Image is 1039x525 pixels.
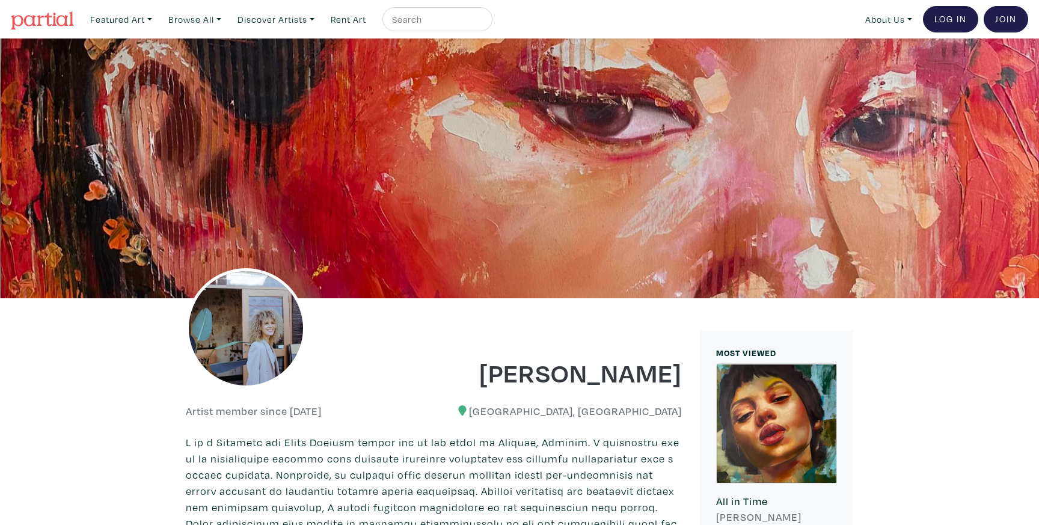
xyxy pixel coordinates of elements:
h1: [PERSON_NAME] [443,356,682,388]
small: MOST VIEWED [716,347,776,358]
a: Featured Art [85,7,158,32]
h6: All in Time [716,495,837,508]
a: Rent Art [325,7,372,32]
a: About Us [860,7,918,32]
a: Join [984,6,1028,32]
input: Search [391,12,481,27]
h6: [GEOGRAPHIC_DATA], [GEOGRAPHIC_DATA] [443,405,682,418]
a: Browse All [163,7,227,32]
h6: Artist member since [DATE] [186,405,322,418]
a: Discover Artists [232,7,320,32]
h6: [PERSON_NAME] [716,511,837,524]
a: Log In [923,6,978,32]
img: phpThumb.php [186,268,306,388]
